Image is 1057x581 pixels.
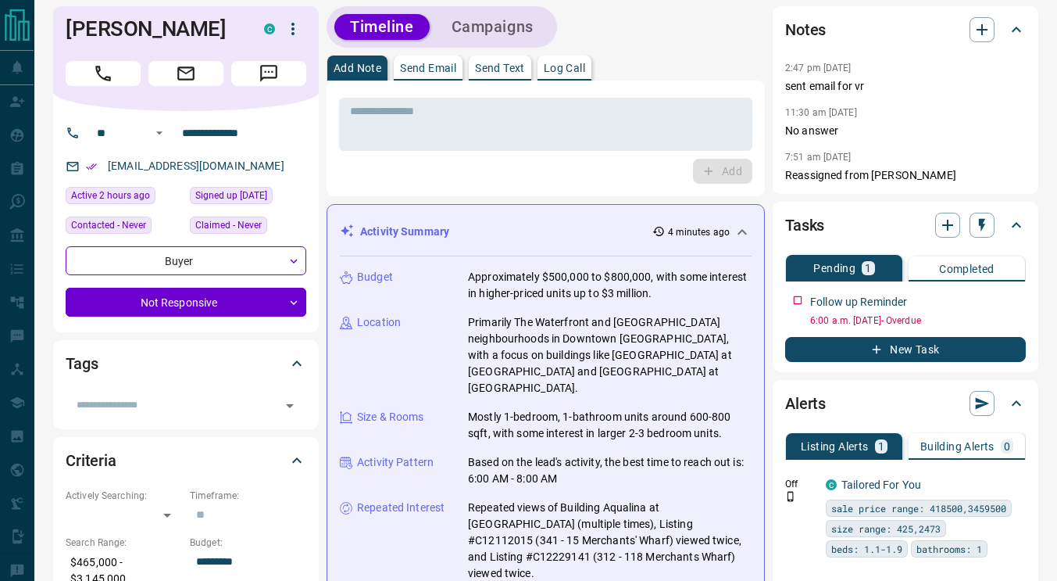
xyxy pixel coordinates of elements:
[939,264,995,274] p: Completed
[801,441,869,452] p: Listing Alerts
[810,314,1026,328] p: 6:00 a.m. [DATE] - Overdue
[231,61,306,86] span: Message
[785,213,824,238] h2: Tasks
[785,17,826,42] h2: Notes
[66,448,116,473] h2: Criteria
[66,16,241,41] h1: [PERSON_NAME]
[86,161,97,172] svg: Email Verified
[544,63,585,74] p: Log Call
[195,188,267,203] span: Signed up [DATE]
[668,225,730,239] p: 4 minutes ago
[785,391,826,416] h2: Alerts
[785,491,796,502] svg: Push Notification Only
[785,123,1026,139] p: No answer
[66,536,182,550] p: Search Range:
[357,409,424,425] p: Size & Rooms
[66,345,306,382] div: Tags
[279,395,301,417] button: Open
[916,541,982,557] span: bathrooms: 1
[66,61,141,86] span: Call
[468,314,752,396] p: Primarily The Waterfront and [GEOGRAPHIC_DATA] neighbourhoods in Downtown [GEOGRAPHIC_DATA], with...
[468,409,752,442] p: Mostly 1-bedroom, 1-bathroom units around 600-800 sqft, with some interest in larger 2-3 bedroom ...
[357,314,401,331] p: Location
[865,263,871,274] p: 1
[66,288,306,317] div: Not Responsive
[66,351,98,376] h2: Tags
[785,167,1026,184] p: Reassigned from [PERSON_NAME]
[831,500,1006,516] span: sale price range: 418500,3459500
[785,11,1026,48] div: Notes
[436,14,549,40] button: Campaigns
[195,217,262,233] span: Claimed - Never
[785,337,1026,362] button: New Task
[400,63,456,74] p: Send Email
[813,263,855,274] p: Pending
[878,441,884,452] p: 1
[785,206,1026,244] div: Tasks
[826,479,837,490] div: condos.ca
[334,63,381,74] p: Add Note
[334,14,430,40] button: Timeline
[66,442,306,479] div: Criteria
[360,224,449,240] p: Activity Summary
[831,521,941,536] span: size range: 425,2473
[357,454,434,471] p: Activity Pattern
[785,385,1026,422] div: Alerts
[190,536,306,550] p: Budget:
[785,152,852,163] p: 7:51 am [DATE]
[190,489,306,503] p: Timeframe:
[785,477,816,491] p: Off
[785,78,1026,95] p: sent email for vr
[340,217,752,246] div: Activity Summary4 minutes ago
[71,188,150,203] span: Active 2 hours ago
[475,63,525,74] p: Send Text
[150,124,169,142] button: Open
[66,489,182,503] p: Actively Searching:
[264,23,275,34] div: condos.ca
[66,187,182,209] div: Fri Sep 12 2025
[148,61,223,86] span: Email
[108,160,284,172] a: [EMAIL_ADDRESS][DOMAIN_NAME]
[1004,441,1010,452] p: 0
[66,246,306,275] div: Buyer
[810,294,907,310] p: Follow up Reminder
[841,479,921,491] a: Tailored For You
[357,500,445,516] p: Repeated Interest
[71,217,146,233] span: Contacted - Never
[785,63,852,74] p: 2:47 pm [DATE]
[831,541,902,557] span: beds: 1.1-1.9
[468,269,752,302] p: Approximately $500,000 to $800,000, with some interest in higher-priced units up to $3 million.
[920,441,995,452] p: Building Alerts
[468,454,752,487] p: Based on the lead's activity, the best time to reach out is: 6:00 AM - 8:00 AM
[357,269,393,285] p: Budget
[190,187,306,209] div: Fri Apr 28 2017
[785,107,857,118] p: 11:30 am [DATE]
